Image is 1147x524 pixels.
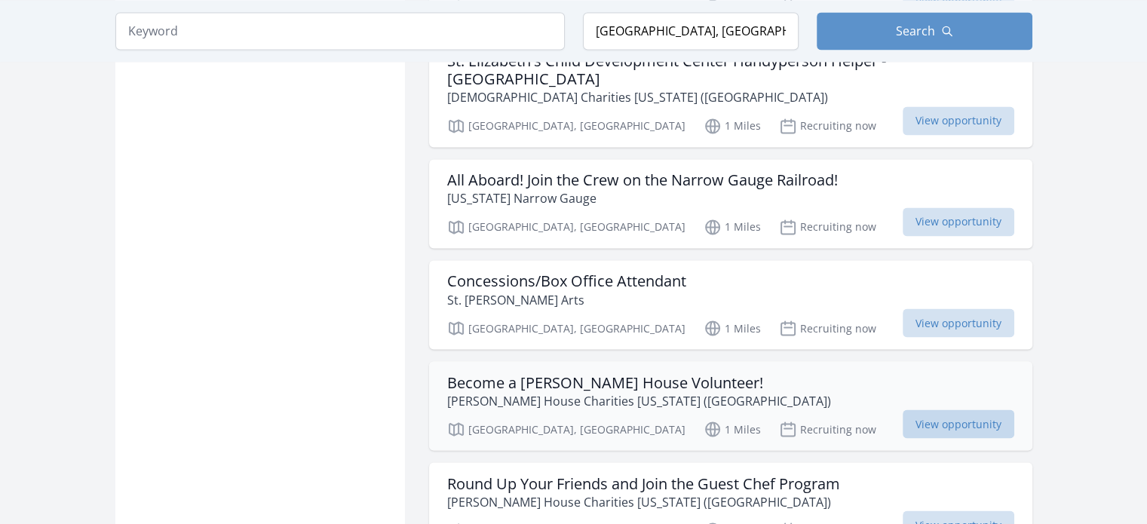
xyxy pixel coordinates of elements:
p: 1 Miles [704,218,761,236]
input: Location [583,12,799,50]
span: Search [896,22,935,40]
p: [PERSON_NAME] House Charities [US_STATE] ([GEOGRAPHIC_DATA]) [447,391,831,409]
h3: Concessions/Box Office Attendant [447,272,686,290]
p: 1 Miles [704,117,761,135]
p: Recruiting now [779,319,876,337]
a: All Aboard! Join the Crew on the Narrow Gauge Railroad! [US_STATE] Narrow Gauge [GEOGRAPHIC_DATA]... [429,159,1032,248]
p: [GEOGRAPHIC_DATA], [GEOGRAPHIC_DATA] [447,319,685,337]
p: Recruiting now [779,117,876,135]
h3: All Aboard! Join the Crew on the Narrow Gauge Railroad! [447,171,838,189]
p: [GEOGRAPHIC_DATA], [GEOGRAPHIC_DATA] [447,117,685,135]
span: View opportunity [903,106,1014,135]
p: Recruiting now [779,420,876,438]
a: Concessions/Box Office Attendant St. [PERSON_NAME] Arts [GEOGRAPHIC_DATA], [GEOGRAPHIC_DATA] 1 Mi... [429,260,1032,349]
p: [US_STATE] Narrow Gauge [447,189,838,207]
button: Search [817,12,1032,50]
p: [GEOGRAPHIC_DATA], [GEOGRAPHIC_DATA] [447,420,685,438]
p: [DEMOGRAPHIC_DATA] Charities [US_STATE] ([GEOGRAPHIC_DATA]) [447,88,1014,106]
a: Become a [PERSON_NAME] House Volunteer! [PERSON_NAME] House Charities [US_STATE] ([GEOGRAPHIC_DAT... [429,361,1032,450]
p: St. [PERSON_NAME] Arts [447,290,686,308]
h3: St. Elizabeth's Child Development Center Handyperson Helper - [GEOGRAPHIC_DATA] [447,52,1014,88]
h3: Round Up Your Friends and Join the Guest Chef Program [447,474,840,492]
p: [PERSON_NAME] House Charities [US_STATE] ([GEOGRAPHIC_DATA]) [447,492,840,510]
span: View opportunity [903,409,1014,438]
p: [GEOGRAPHIC_DATA], [GEOGRAPHIC_DATA] [447,218,685,236]
a: St. Elizabeth's Child Development Center Handyperson Helper - [GEOGRAPHIC_DATA] [DEMOGRAPHIC_DATA... [429,40,1032,147]
h3: Become a [PERSON_NAME] House Volunteer! [447,373,831,391]
p: Recruiting now [779,218,876,236]
p: 1 Miles [704,420,761,438]
span: View opportunity [903,207,1014,236]
span: View opportunity [903,308,1014,337]
input: Keyword [115,12,565,50]
p: 1 Miles [704,319,761,337]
